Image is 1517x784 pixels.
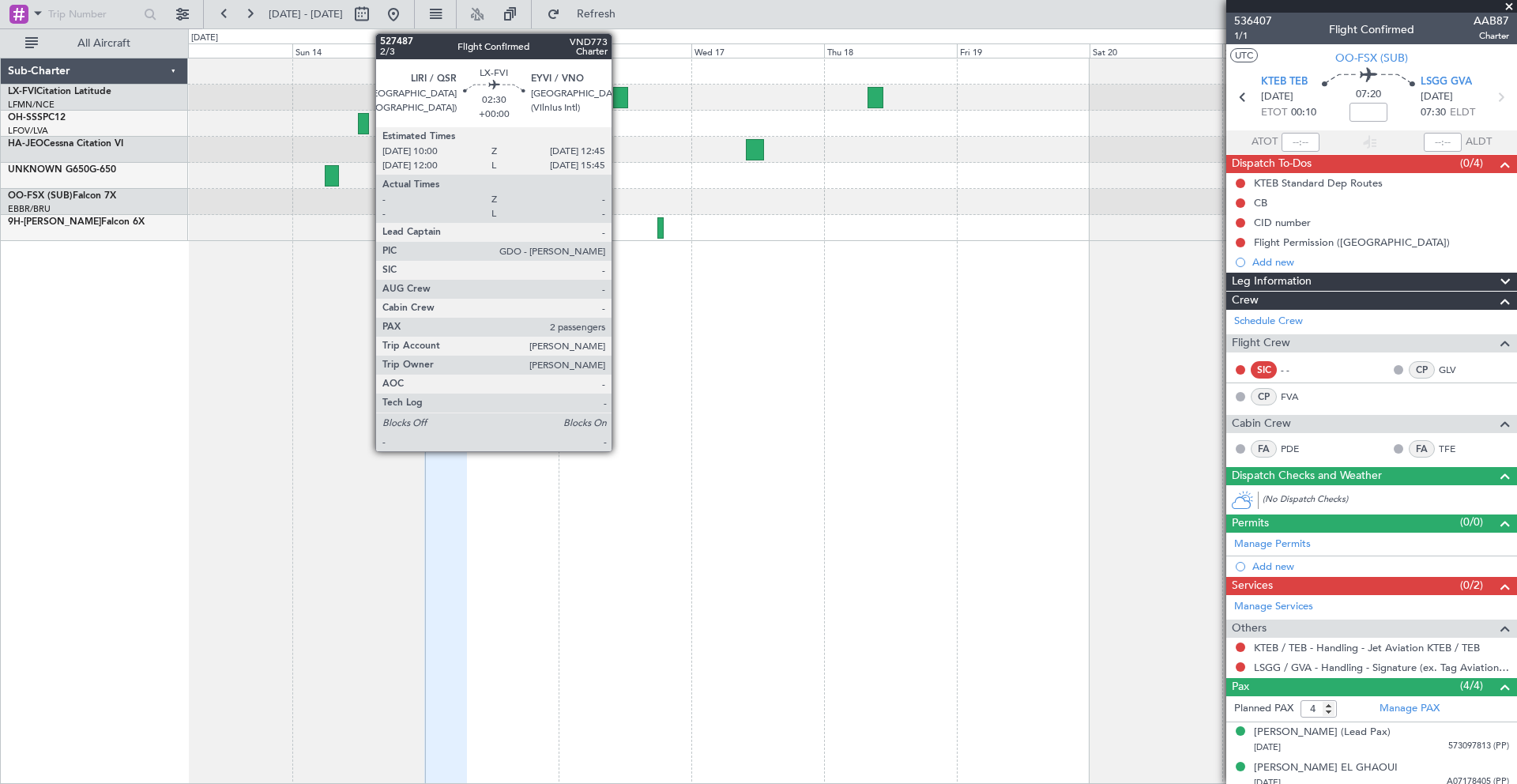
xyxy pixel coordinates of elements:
a: HA-JEOCessna Citation VI [8,139,123,149]
span: [DATE] - [DATE] [269,7,343,21]
div: Thu 18 [824,43,957,58]
a: PDE [1281,442,1316,456]
a: LFOV/LVA [8,125,48,137]
a: KTEB / TEB - Handling - Jet Aviation KTEB / TEB [1254,641,1480,654]
div: Sun 21 [1222,43,1355,58]
span: 536407 [1234,13,1272,29]
div: Flight Confirmed [1329,21,1414,38]
span: 07:30 [1421,105,1446,121]
div: Add new [1252,560,1509,573]
a: EBBR/BRU [8,203,51,215]
button: Refresh [540,2,634,27]
a: TFE [1439,442,1474,456]
div: Sat 20 [1090,43,1222,58]
div: CB [1254,196,1267,209]
div: [DATE] [191,32,218,45]
span: Leg Information [1232,273,1312,291]
span: 9H-[PERSON_NAME] [8,217,101,227]
div: - - [1281,363,1316,377]
a: OH-SSSPC12 [8,113,66,122]
a: UNKNOWN G650G-650 [8,165,116,175]
div: [PERSON_NAME] (Lead Pax) [1254,725,1391,741]
span: Refresh [563,9,630,20]
span: Flight Crew [1232,334,1290,352]
a: FVA [1281,390,1316,404]
span: Dispatch Checks and Weather [1232,467,1382,485]
div: Sat 13 [160,43,292,58]
div: CID number [1254,216,1311,229]
span: 00:10 [1291,105,1316,121]
span: ALDT [1466,134,1492,150]
span: [DATE] [1261,89,1293,105]
span: Others [1232,620,1267,638]
button: All Aircraft [17,31,171,56]
a: LFMN/NCE [8,99,55,111]
div: (No Dispatch Checks) [1263,493,1517,510]
span: Cabin Crew [1232,415,1291,433]
span: 07:20 [1356,87,1381,103]
span: (4/4) [1460,677,1483,694]
div: Mon 15 [425,43,558,58]
span: Charter [1474,29,1509,43]
span: LSGG GVA [1421,74,1472,90]
a: LX-FVICitation Latitude [8,87,111,96]
a: Manage Services [1234,599,1313,615]
span: Permits [1232,514,1269,533]
span: AAB87 [1474,13,1509,29]
a: 9H-[PERSON_NAME]Falcon 6X [8,217,145,227]
span: Services [1232,577,1273,595]
div: KTEB Standard Dep Routes [1254,176,1383,190]
div: Wed 17 [691,43,824,58]
label: Planned PAX [1234,701,1293,717]
span: 573097813 (PP) [1448,740,1509,753]
a: Manage PAX [1380,701,1440,717]
a: Schedule Crew [1234,314,1303,330]
div: Flight Permission ([GEOGRAPHIC_DATA]) [1254,236,1450,249]
button: UTC [1230,48,1258,62]
div: Sun 14 [292,43,425,58]
div: Add new [1252,255,1509,269]
span: (0/0) [1460,514,1483,530]
span: [DATE] [1421,89,1453,105]
a: GLV [1439,363,1474,377]
span: ELDT [1450,105,1475,121]
span: OO-FSX (SUB) [8,191,73,201]
span: [DATE] [1254,741,1281,753]
div: FA [1409,440,1435,458]
div: Tue 16 [559,43,691,58]
span: All Aircraft [41,38,167,49]
div: CP [1409,361,1435,379]
span: UNKNOWN G650 [8,165,89,175]
input: Trip Number [48,2,139,26]
span: LX-FVI [8,87,36,96]
span: Dispatch To-Dos [1232,155,1312,173]
span: HA-JEO [8,139,43,149]
span: Pax [1232,678,1249,696]
span: Crew [1232,292,1259,310]
a: LSGG / GVA - Handling - Signature (ex. Tag Aviation) LSGG / GVA [1254,661,1509,674]
span: ATOT [1252,134,1278,150]
a: OO-FSX (SUB)Falcon 7X [8,191,116,201]
span: (0/2) [1460,577,1483,594]
span: OH-SSS [8,113,43,122]
div: [PERSON_NAME] EL GHAOUI [1254,760,1398,776]
span: ETOT [1261,105,1287,121]
input: --:-- [1282,133,1319,152]
span: (0/4) [1460,155,1483,171]
div: Fri 19 [957,43,1090,58]
div: CP [1251,388,1277,405]
span: 1/1 [1234,29,1272,43]
span: OO-FSX (SUB) [1335,50,1408,66]
a: Manage Permits [1234,537,1311,552]
div: FA [1251,440,1277,458]
span: KTEB TEB [1261,74,1308,90]
div: SIC [1251,361,1277,379]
